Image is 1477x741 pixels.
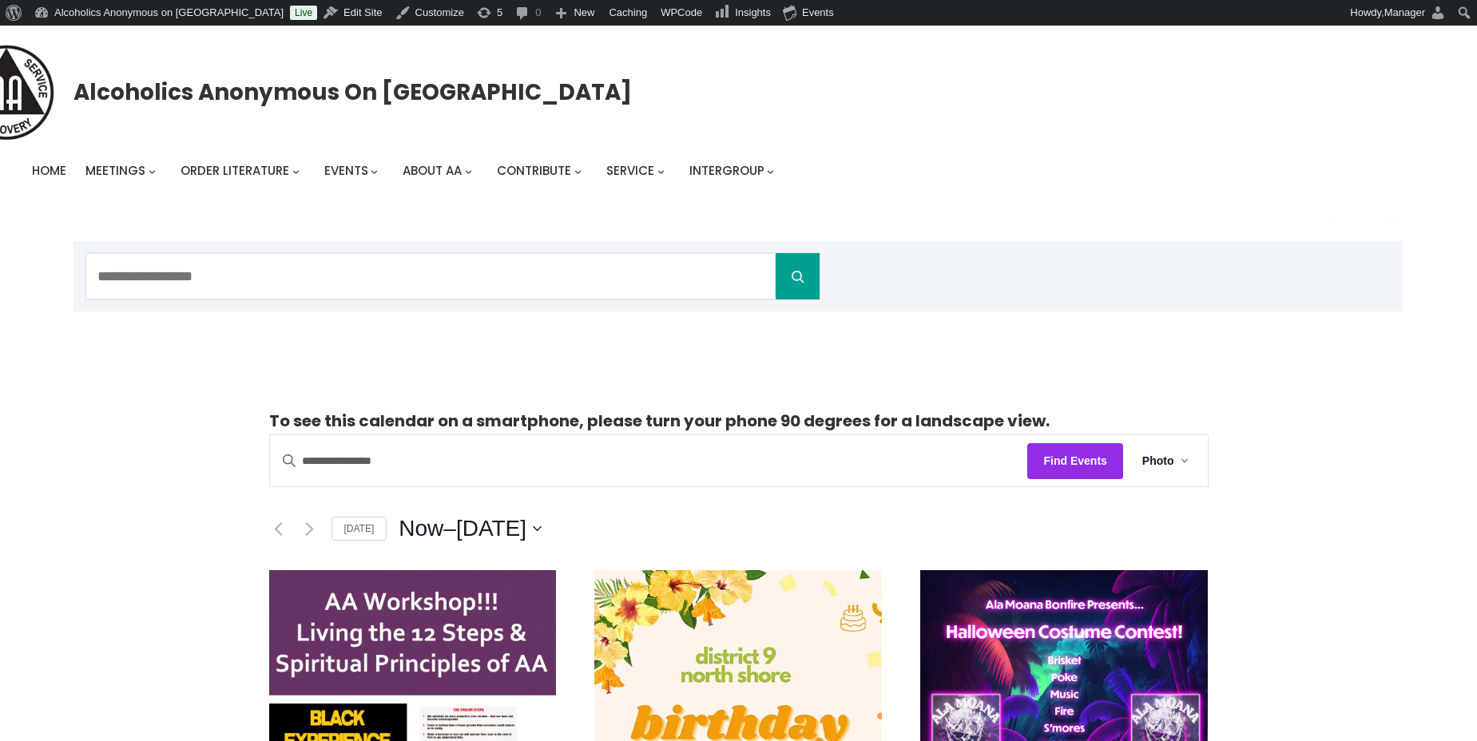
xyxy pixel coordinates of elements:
a: Next Events [300,519,320,538]
a: Live [290,6,317,20]
button: Events submenu [371,168,378,175]
span: Events [324,162,368,179]
span: Intergroup [689,162,764,179]
a: Previous Events [269,519,288,538]
button: Photo [1123,435,1208,486]
span: Meetings [85,162,145,179]
button: Cart [1373,207,1404,237]
button: Click to toggle datepicker [399,513,542,545]
span: About AA [403,162,462,179]
span: Service [606,162,654,179]
span: – [443,513,456,545]
input: Enter Keyword. Search for events by Keyword. [270,436,1028,486]
span: Manager [1384,6,1425,18]
button: Meetings submenu [149,168,156,175]
nav: Intergroup [32,160,780,182]
button: Contribute submenu [574,168,582,175]
a: Alcoholics Anonymous on [GEOGRAPHIC_DATA] [73,73,632,112]
button: Search [776,253,820,299]
a: Meetings [85,160,145,182]
button: Service submenu [657,168,665,175]
span: Photo [1142,452,1174,470]
a: Service [606,160,654,182]
span: Now [399,513,443,545]
a: My Account [1314,201,1354,241]
button: Order Literature submenu [292,168,300,175]
span: Order Literature [181,162,289,179]
button: About AA submenu [465,168,472,175]
span: Contribute [497,162,571,179]
span: [DATE] [456,513,526,545]
a: Contribute [497,160,571,182]
strong: To see this calendar on a smartphone, please turn your phone 90 degrees for a landscape view. [269,410,1050,432]
a: [DATE] [332,517,387,541]
a: About AA [403,160,462,182]
a: Intergroup [689,160,764,182]
button: Find Events [1027,443,1122,479]
a: Events [324,160,368,182]
span: Home [32,162,66,179]
a: Home [32,160,66,182]
button: Intergroup submenu [767,168,774,175]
